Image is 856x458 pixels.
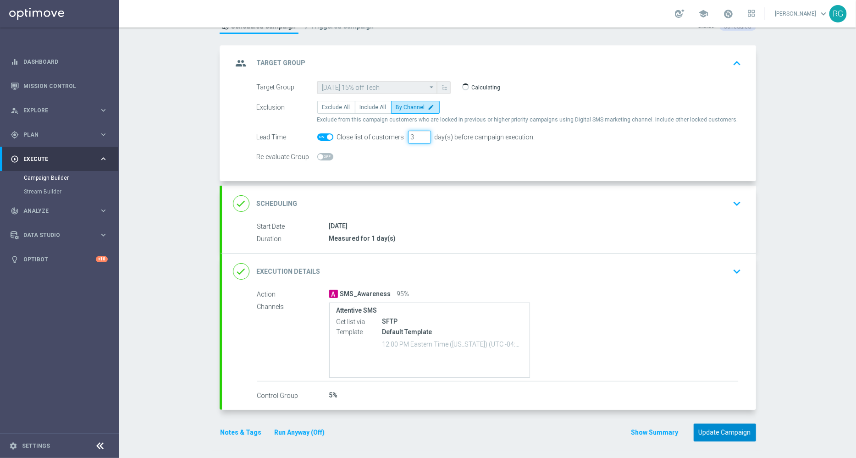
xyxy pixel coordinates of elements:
[329,391,738,400] div: 5%
[11,247,108,271] div: Optibot
[99,106,108,115] i: keyboard_arrow_right
[337,318,382,326] label: Get list via
[382,328,523,336] p: Default Template
[24,174,95,182] a: Campaign Builder
[337,328,382,336] label: Template
[99,130,108,139] i: keyboard_arrow_right
[257,235,329,243] label: Duration
[10,131,108,138] button: gps_fixed Plan keyboard_arrow_right
[729,263,745,280] button: keyboard_arrow_down
[24,188,95,195] a: Stream Builder
[233,55,745,72] div: group Target Group keyboard_arrow_up
[10,107,108,114] button: person_search Explore keyboard_arrow_right
[10,58,108,66] button: equalizer Dashboard
[329,290,338,298] span: A
[11,155,99,163] div: Execute
[631,427,679,438] button: Show Summary
[11,131,19,139] i: gps_fixed
[257,150,317,163] div: Re-evaluate Group
[220,427,263,438] button: Notes & Tags
[11,106,19,115] i: person_search
[233,55,249,72] i: group
[382,317,523,326] div: SFTP
[11,207,19,215] i: track_changes
[23,108,99,113] span: Explore
[23,50,108,74] a: Dashboard
[23,232,99,238] span: Data Studio
[11,106,99,115] div: Explore
[730,56,744,70] i: keyboard_arrow_up
[729,195,745,212] button: keyboard_arrow_down
[11,231,99,239] div: Data Studio
[257,392,329,400] label: Control Group
[329,234,738,243] div: Measured for 1 day(s)
[337,307,523,315] label: Attentive SMS
[257,222,329,231] label: Start Date
[471,84,500,91] p: Calculating
[257,303,329,311] label: Channels
[322,104,350,110] span: Exclude All
[10,83,108,90] button: Mission Control
[257,81,317,94] div: Target Group
[274,427,326,438] button: Run Anyway (Off)
[11,131,99,139] div: Plan
[396,104,425,110] span: By Channel
[233,195,745,212] div: done Scheduling keyboard_arrow_down
[428,104,435,110] i: edit
[11,255,19,264] i: lightbulb
[10,256,108,263] button: lightbulb Optibot +10
[257,199,298,208] h2: Scheduling
[10,207,108,215] button: track_changes Analyze keyboard_arrow_right
[24,185,118,199] div: Stream Builder
[24,171,118,185] div: Campaign Builder
[329,221,738,231] div: [DATE]
[397,290,409,298] span: 95%
[11,58,19,66] i: equalizer
[694,424,756,441] button: Update Campaign
[774,7,829,21] a: [PERSON_NAME]keyboard_arrow_down
[427,82,436,93] i: arrow_drop_down
[11,50,108,74] div: Dashboard
[818,9,828,19] span: keyboard_arrow_down
[23,132,99,138] span: Plan
[730,265,744,278] i: keyboard_arrow_down
[99,231,108,239] i: keyboard_arrow_right
[729,55,745,72] button: keyboard_arrow_up
[10,232,108,239] button: Data Studio keyboard_arrow_right
[96,256,108,262] div: +10
[9,442,17,450] i: settings
[23,208,99,214] span: Analyze
[11,155,19,163] i: play_circle_outline
[11,207,99,215] div: Analyze
[257,131,317,143] div: Lead Time
[233,263,249,280] i: done
[257,290,329,298] label: Action
[317,116,738,124] span: Exclude from this campaign customers who are locked in previous or higher priority campaigns usin...
[257,267,320,276] h2: Execution Details
[257,101,317,114] div: Exclusion
[23,247,96,271] a: Optibot
[11,74,108,98] div: Mission Control
[233,263,745,280] div: done Execution Details keyboard_arrow_down
[10,155,108,163] button: play_circle_outline Execute keyboard_arrow_right
[333,133,404,141] div: Close list of customers
[22,443,50,449] a: Settings
[360,104,387,110] span: Include All
[730,197,744,210] i: keyboard_arrow_down
[698,9,708,19] span: school
[23,156,99,162] span: Execute
[382,339,523,348] p: 12:00 PM Eastern Time ([US_STATE]) (UTC -04:00)
[720,22,756,30] colored-tag: Scheduled
[829,5,847,22] div: RG
[257,59,306,67] h2: Target Group
[23,74,108,98] a: Mission Control
[431,133,535,141] div: day(s) before campaign execution.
